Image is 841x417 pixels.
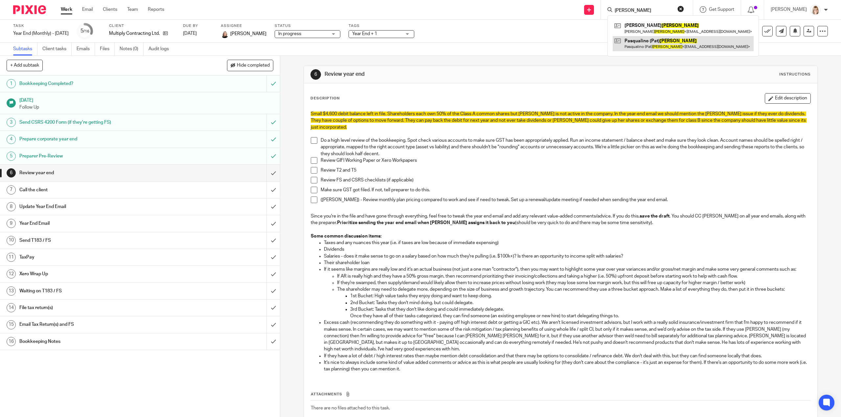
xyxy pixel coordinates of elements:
h1: [DATE] [19,95,274,104]
strong: Some common discussion items: [311,234,381,239]
h1: Review year end [325,71,575,78]
p: Review GIFI Working Paper or Xero Workpapers [321,157,810,164]
div: 15 [7,320,16,329]
p: Salaries - does it make sense to go on a salary based on how much they're pulling (i.e. $100k+)? ... [324,253,810,260]
div: 13 [7,286,16,296]
p: Description [310,96,340,101]
p: Do a high level review of the bookkeeping. Spot check various accounts to make sure GST has been ... [321,137,810,157]
h1: Email Tax Return(s) and FS [19,320,180,329]
a: Subtasks [13,43,37,55]
span: Small $4,600 debit balance left in file. Shareholders each own 50% of the Class A common shares b... [311,112,807,130]
a: Files [100,43,115,55]
p: Dividends [324,246,810,253]
p: Follow Up [19,104,274,111]
input: Search [614,8,673,14]
button: Edit description [765,93,811,104]
strong: save the draft [640,214,670,219]
h1: Xero Wrap Up [19,269,180,279]
h1: Waiting on T183 / FS [19,286,180,296]
p: Once they have all of their tasks categorized, they can find someone (an existing employee or new... [350,313,810,319]
h1: File tax return(s) [19,303,180,313]
label: Due by [183,23,213,29]
div: 6 [7,168,16,177]
label: Task [13,23,69,29]
strong: Prioritize sending the year end email when [PERSON_NAME] assigns it back to you [337,220,515,225]
div: Instructions [779,72,811,77]
div: 8 [7,202,16,211]
div: 11 [7,253,16,262]
div: Year End (Monthly) - [DATE] [13,30,69,37]
div: Year End (Monthly) - May 2025 [13,30,69,37]
h1: Send T183 / FS [19,236,180,245]
h1: Bookkeeping Notes [19,337,180,346]
a: Notes (0) [120,43,144,55]
img: Tayler%20Headshot%20Compressed%20Resized%202.jpg [810,5,821,15]
label: Client [109,23,175,29]
a: Team [127,6,138,13]
p: It's nice to always include some kind of value added comments or advice as this is what people ar... [324,359,810,373]
p: ([PERSON_NAME]) - Review monthly plan pricing compared to work and see if need to tweak. Set up a... [321,197,810,203]
h1: Bookkeeping Completed? [19,79,180,89]
p: Review FS and CSRS checklists (if applicable) [321,177,810,183]
div: 1 [7,79,16,88]
h1: Preparer Pre-Review [19,151,180,161]
button: + Add subtask [7,60,43,71]
div: 4 [7,135,16,144]
p: Taxes and any nuances this year (i.e. if taxes are low because of immediate expensing) [324,240,810,246]
span: Hide completed [237,63,270,68]
p: If it seems like margins are really low and it's an actual business (not just a one man "contract... [324,266,810,273]
div: 16 [7,337,16,346]
p: Review T2 and T5 [321,167,810,174]
h1: Update Year End Email [19,202,180,212]
button: Hide completed [227,60,273,71]
a: Clients [103,6,117,13]
img: Screenshot%202023-11-02%20134555.png [221,30,229,38]
div: 6 [310,69,321,80]
div: 5 [80,27,89,35]
div: 3 [7,118,16,127]
p: The shareholder may need to delegate more, depending on the size of business and growth trajector... [337,286,810,293]
p: 2nd Bucket: Tasks they don't mind doing, but could delegate. [350,300,810,306]
h1: Prepare corporate year end [19,134,180,144]
p: 1st Bucket: High value tasks they enjoy doing and want to keep doing. [350,293,810,299]
h1: Year End Email [19,219,180,228]
a: Reports [148,6,164,13]
a: Work [61,6,72,13]
span: Get Support [709,7,734,12]
p: Excess cash (recommending they do something with it - paying off high interest debt or getting a ... [324,319,810,352]
h1: TaxPay [19,252,180,262]
a: Audit logs [148,43,174,55]
span: [PERSON_NAME] [230,31,266,37]
span: Attachments [311,392,342,396]
small: /16 [83,30,89,33]
a: Emails [77,43,95,55]
p: Make sure GST got filed. If not, tell preparer to do this. [321,187,810,193]
div: 9 [7,219,16,228]
p: [PERSON_NAME] [771,6,807,13]
a: Email [82,6,93,13]
button: Clear [677,6,684,12]
span: In progress [278,31,301,36]
div: 10 [7,236,16,245]
h1: Send CSRS 4200 Form (if they're getting FS) [19,117,180,127]
p: Multiply Contracting Ltd. [109,30,160,37]
p: If they're swamped, then supply/demand would likely allow them to increase prices without losing ... [337,280,810,286]
p: If they have a lot of debt / high interest rates then maybe mention debt consolidation and that t... [324,353,810,359]
label: Status [275,23,340,29]
h1: Review year end [19,168,180,178]
span: [DATE] [183,31,197,36]
label: Tags [349,23,414,29]
p: 3rd Bucket: Tasks that they don't like doing and could immediately delegate. [350,306,810,313]
p: If AR is really high and they have a 50% gross margin, then recommend prioritizing their invoicin... [337,273,810,280]
div: 5 [7,152,16,161]
div: 7 [7,185,16,195]
p: Their shareholder loan [324,260,810,266]
span: Year End + 1 [352,31,377,36]
label: Assignee [221,23,266,29]
p: Since you're in the file and have gone through everything, feel free to tweak the year end email ... [311,213,810,240]
div: 12 [7,269,16,279]
img: Pixie [13,5,46,14]
div: 14 [7,303,16,312]
h1: Call the client [19,185,180,195]
a: Client tasks [42,43,72,55]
